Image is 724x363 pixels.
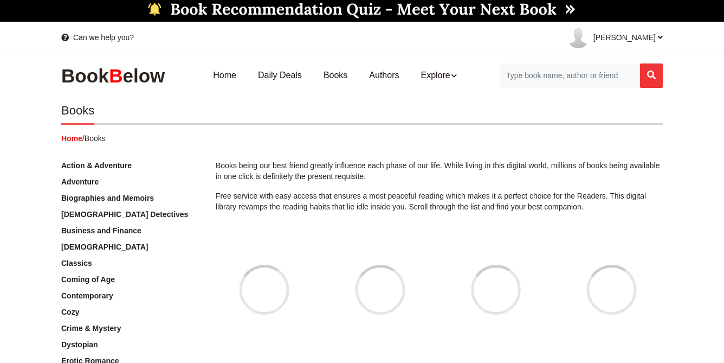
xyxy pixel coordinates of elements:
[61,104,94,125] h1: Books
[640,63,663,88] button: Search
[500,63,640,88] input: Search for Books
[61,194,154,202] a: Biographies and Memoirs
[61,210,188,219] a: [DEMOGRAPHIC_DATA] Detectives
[593,33,663,42] span: [PERSON_NAME]
[448,221,547,361] img: Stronger Together
[358,59,410,93] a: Authors
[61,134,82,143] a: Home
[61,324,121,333] a: Crime & Mystery
[61,226,141,235] a: Business and Finance
[247,59,313,93] a: Daily Deals
[216,160,663,182] p: Books being our best friend greatly influence each phase of our life. While living in this digita...
[61,133,663,144] p: /
[332,221,431,361] img: Shelter in Place
[313,59,358,93] a: Books
[61,259,92,268] a: Classics
[61,308,79,316] a: Cozy
[563,221,663,361] img: Can't Go Home
[61,32,134,43] a: Can we help you?
[61,177,99,186] a: Adventure
[61,161,132,170] a: Action & Adventure
[559,22,663,53] a: [PERSON_NAME]
[410,59,467,93] a: Explore
[61,275,115,284] a: Coming of Age
[61,243,148,251] a: [DEMOGRAPHIC_DATA]
[202,59,247,93] a: Home
[61,65,170,87] img: BookBelow Logo
[61,291,113,300] a: Contemporary
[216,221,315,361] img: Montana Baby
[61,340,98,349] a: Dystopian
[85,134,106,143] span: Books
[567,27,589,48] img: user-default.png
[216,190,663,212] p: Free service with easy access that ensures a most peaceful reading which makes it a perfect choic...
